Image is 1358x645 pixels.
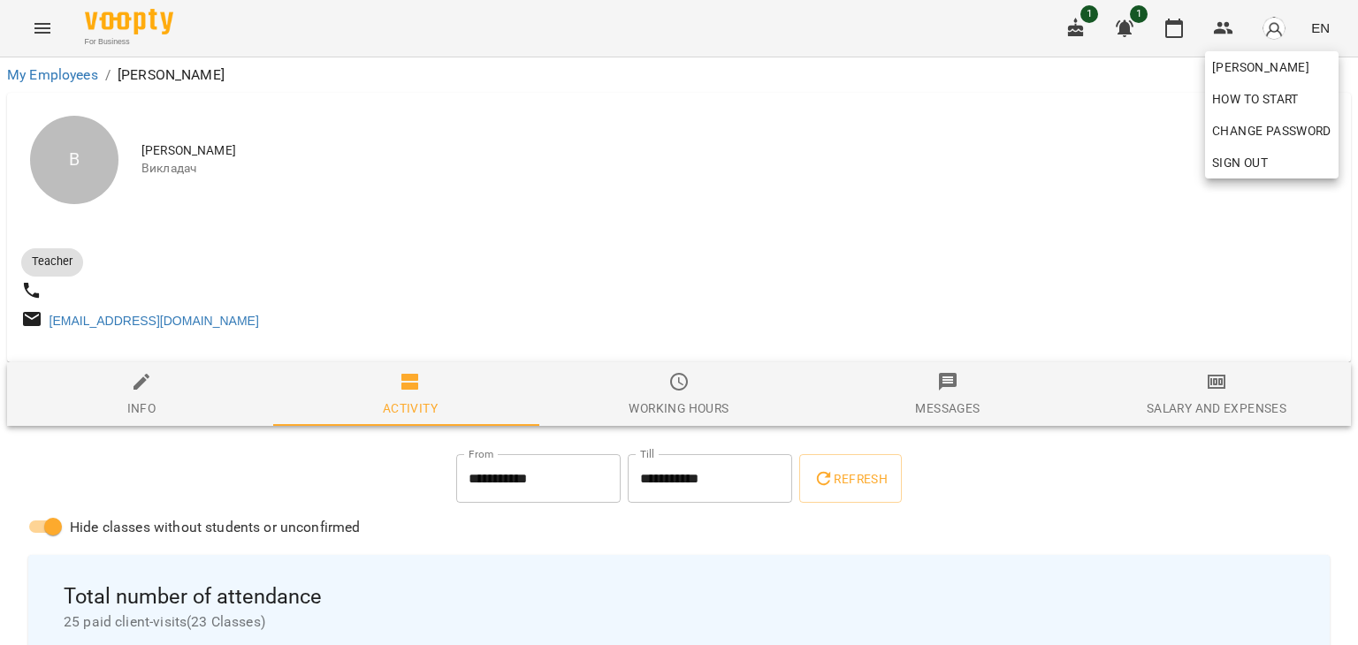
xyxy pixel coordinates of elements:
[1212,57,1331,78] span: [PERSON_NAME]
[1212,88,1299,110] span: How to start
[1212,152,1268,173] span: Sign Out
[1205,115,1339,147] a: Change Password
[1205,51,1339,83] a: [PERSON_NAME]
[1205,147,1339,178] button: Sign Out
[1205,83,1306,115] a: How to start
[1212,120,1331,141] span: Change Password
